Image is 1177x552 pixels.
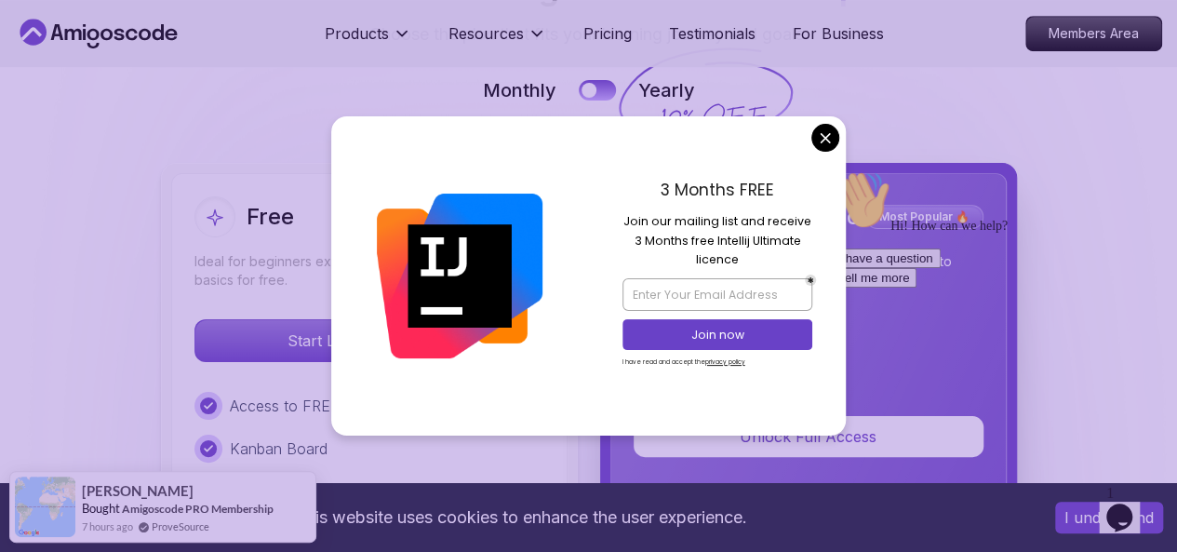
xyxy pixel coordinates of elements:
[15,477,75,537] img: provesource social proof notification image
[82,518,133,534] span: 7 hours ago
[1099,478,1158,533] iframe: chat widget
[634,427,983,446] a: Unlock Full Access
[483,77,556,103] p: Monthly
[634,416,983,457] button: Unlock Full Access
[194,331,544,350] a: Start Learning for Free
[1026,17,1161,50] p: Members Area
[793,22,884,45] a: For Business
[656,425,961,448] p: Unlock Full Access
[669,22,756,45] a: Testimonials
[1055,502,1163,533] button: Accept cookies
[583,22,632,45] a: Pricing
[230,395,398,417] p: Access to FREE courses
[122,502,274,516] a: Amigoscode PRO Membership
[82,483,194,499] span: [PERSON_NAME]
[1025,16,1162,51] a: Members Area
[7,7,342,125] div: 👋Hi! How can we help?I have a questionTell me more
[82,501,120,516] span: Bought
[194,319,544,362] button: Start Learning for Free
[823,163,1158,468] iframe: chat widget
[7,7,67,67] img: :wave:
[195,320,543,361] p: Start Learning for Free
[7,86,117,105] button: I have a question
[448,22,546,60] button: Resources
[7,56,184,70] span: Hi! How can we help?
[448,22,524,45] p: Resources
[14,497,1027,538] div: This website uses cookies to enhance the user experience.
[194,252,544,289] p: Ideal for beginners exploring coding and learning the basics for free.
[325,22,389,45] p: Products
[230,438,328,460] p: Kanban Board
[247,202,294,232] h2: Free
[7,105,93,125] button: Tell me more
[152,518,209,534] a: ProveSource
[325,22,411,60] button: Products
